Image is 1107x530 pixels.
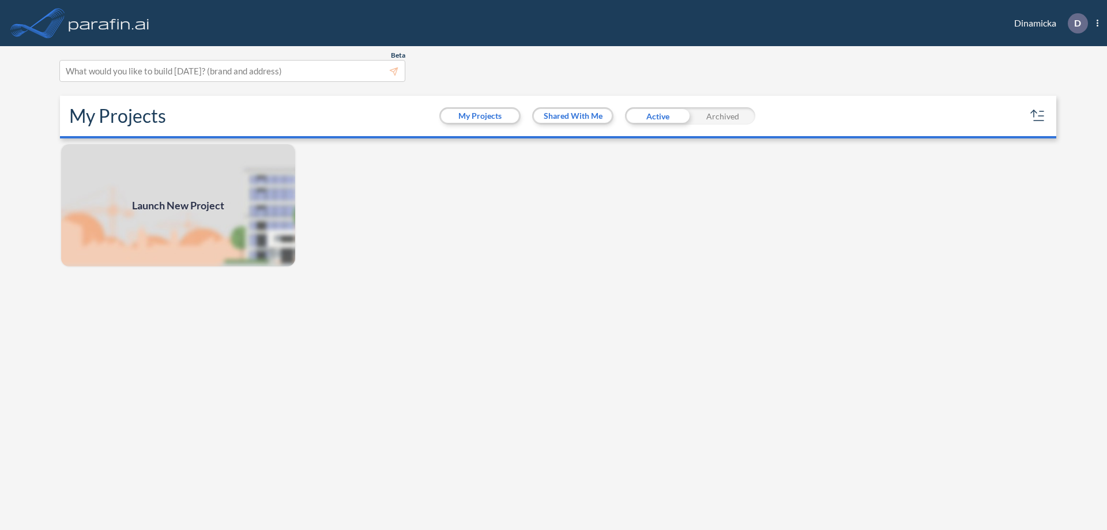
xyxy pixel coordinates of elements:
[391,51,405,60] span: Beta
[132,198,224,213] span: Launch New Project
[60,143,296,268] img: add
[1074,18,1081,28] p: D
[60,143,296,268] a: Launch New Project
[1029,107,1047,125] button: sort
[997,13,1098,33] div: Dinamicka
[69,105,166,127] h2: My Projects
[625,107,690,125] div: Active
[534,109,612,123] button: Shared With Me
[690,107,755,125] div: Archived
[66,12,152,35] img: logo
[441,109,519,123] button: My Projects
